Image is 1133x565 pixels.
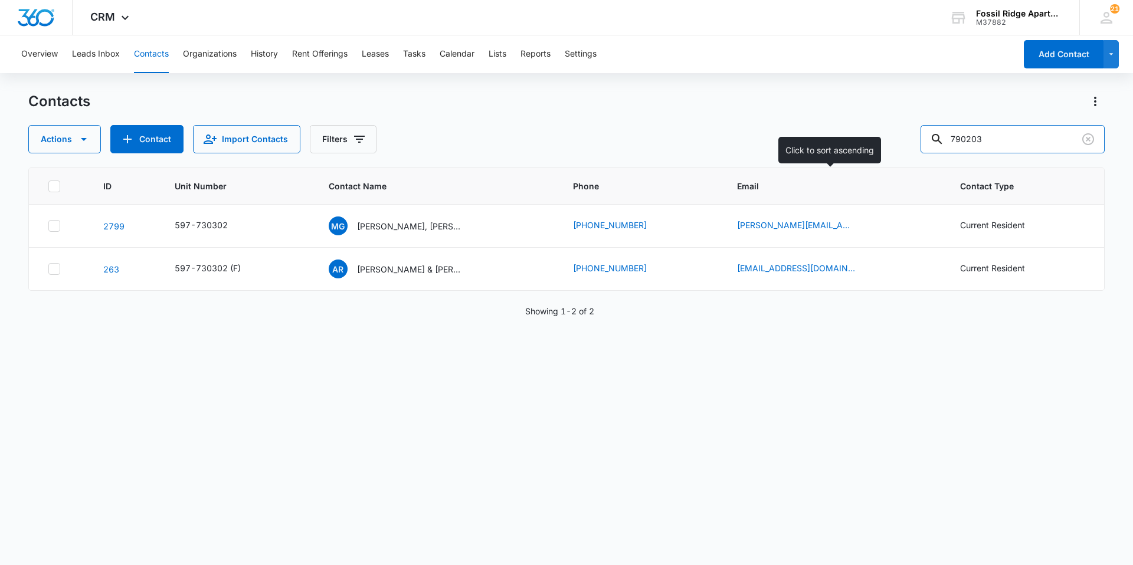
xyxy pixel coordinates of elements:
[193,125,300,153] button: Import Contacts
[357,263,463,275] p: [PERSON_NAME] & [PERSON_NAME] & [PERSON_NAME]
[175,219,228,231] div: 597-730302
[1024,40,1103,68] button: Add Contact
[103,264,119,274] a: Navigate to contact details page for Amber Rajapakse & Lottie & Victoria Schurade
[329,180,528,192] span: Contact Name
[573,262,668,276] div: Phone - (720) 244-1393 - Select to Edit Field
[175,219,249,233] div: Unit Number - 597-730302 - Select to Edit Field
[960,262,1025,274] div: Current Resident
[251,35,278,73] button: History
[573,180,692,192] span: Phone
[110,125,184,153] button: Add Contact
[921,125,1105,153] input: Search Contacts
[183,35,237,73] button: Organizations
[976,9,1062,18] div: account name
[329,259,484,278] div: Contact Name - Amber Rajapakse & Lottie & Victoria Schurade - Select to Edit Field
[737,262,855,274] a: [EMAIL_ADDRESS][DOMAIN_NAME]
[28,125,101,153] button: Actions
[737,180,914,192] span: Email
[28,93,90,110] h1: Contacts
[90,11,115,23] span: CRM
[573,219,647,231] a: [PHONE_NUMBER]
[329,216,484,235] div: Contact Name - Morgan Garduno, Kimberley Strausbaugh, Christopher Ian Wright - Select to Edit Field
[573,219,668,233] div: Phone - (970) 633-3777 - Select to Edit Field
[960,219,1025,231] div: Current Resident
[329,216,348,235] span: MG
[520,35,551,73] button: Reports
[175,262,241,274] div: 597-730302 (F)
[573,262,647,274] a: [PHONE_NUMBER]
[737,219,876,233] div: Email - morgan.gar88@gmail.com - Select to Edit Field
[329,259,348,278] span: AR
[960,262,1046,276] div: Contact Type - Current Resident - Select to Edit Field
[175,180,300,192] span: Unit Number
[1110,4,1119,14] span: 21
[103,221,125,231] a: Navigate to contact details page for Morgan Garduno, Kimberley Strausbaugh, Christopher Ian Wright
[1079,130,1098,149] button: Clear
[778,137,881,163] div: Click to sort ascending
[960,180,1068,192] span: Contact Type
[737,219,855,231] a: [PERSON_NAME][EMAIL_ADDRESS][DOMAIN_NAME]
[960,219,1046,233] div: Contact Type - Current Resident - Select to Edit Field
[103,180,129,192] span: ID
[21,35,58,73] button: Overview
[357,220,463,232] p: [PERSON_NAME], [PERSON_NAME], [PERSON_NAME] [PERSON_NAME]
[134,35,169,73] button: Contacts
[175,262,262,276] div: Unit Number - 597-730302 (F) - Select to Edit Field
[525,305,594,317] p: Showing 1-2 of 2
[1086,92,1105,111] button: Actions
[310,125,376,153] button: Filters
[72,35,120,73] button: Leads Inbox
[489,35,506,73] button: Lists
[362,35,389,73] button: Leases
[292,35,348,73] button: Rent Offerings
[440,35,474,73] button: Calendar
[1110,4,1119,14] div: notifications count
[565,35,597,73] button: Settings
[976,18,1062,27] div: account id
[403,35,425,73] button: Tasks
[737,262,876,276] div: Email - fall4uuu@gmail.com - Select to Edit Field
